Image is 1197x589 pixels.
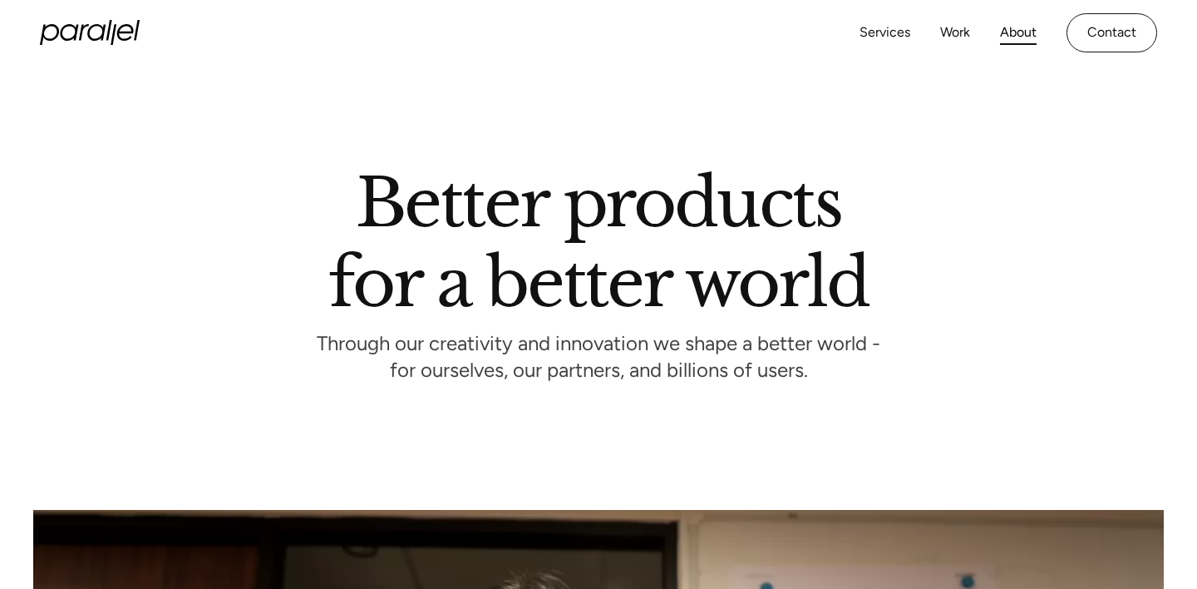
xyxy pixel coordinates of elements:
[1000,21,1037,45] a: About
[40,20,140,45] a: home
[317,336,880,382] p: Through our creativity and innovation we shape a better world - for ourselves, our partners, and ...
[860,21,910,45] a: Services
[940,21,970,45] a: Work
[328,179,868,307] h1: Better products for a better world
[1066,13,1157,52] a: Contact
